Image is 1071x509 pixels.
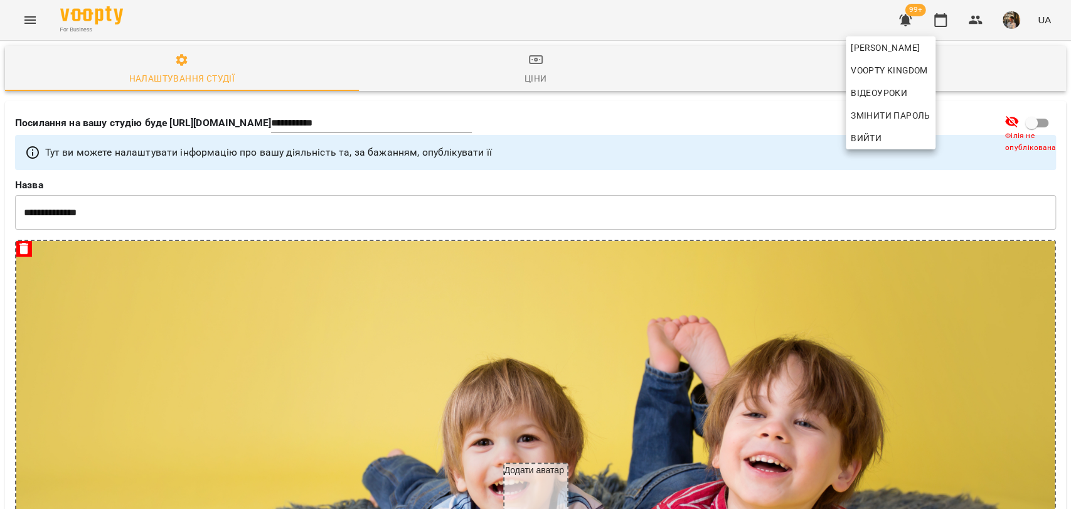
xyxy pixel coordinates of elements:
a: Змінити пароль [846,104,935,127]
span: Voopty Kingdom [851,63,930,78]
a: [PERSON_NAME] [846,36,935,59]
span: Вийти [851,131,882,146]
span: Змінити пароль [851,108,930,123]
span: [PERSON_NAME] [851,40,930,55]
a: Відеоуроки [846,82,912,104]
a: Voopty Kingdom [846,59,935,82]
span: Відеоуроки [851,85,907,100]
button: Вийти [846,127,935,149]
